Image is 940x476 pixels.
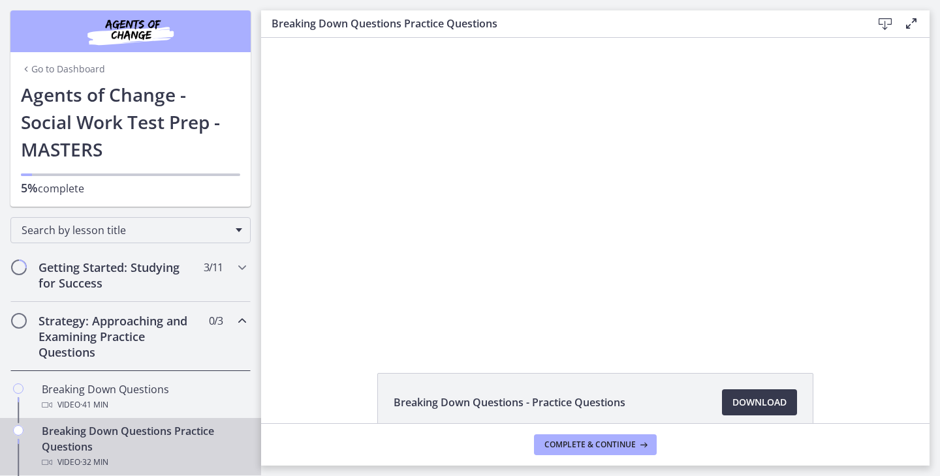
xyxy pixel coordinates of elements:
span: 0 / 3 [209,313,223,329]
div: Search by lesson title [10,217,251,243]
span: 5% [21,180,38,196]
iframe: Video Lesson [261,38,930,343]
div: Breaking Down Questions Practice Questions [42,423,245,470]
span: · 32 min [80,454,108,470]
span: · 41 min [80,397,108,413]
p: complete [21,180,240,196]
h2: Getting Started: Studying for Success [39,260,198,291]
a: Download [722,389,797,415]
span: Download [732,394,787,410]
button: Complete & continue [534,434,657,455]
div: Video [42,397,245,413]
h2: Strategy: Approaching and Examining Practice Questions [39,313,198,360]
span: Breaking Down Questions - Practice Questions [394,394,625,410]
h1: Agents of Change - Social Work Test Prep - MASTERS [21,81,240,163]
h3: Breaking Down Questions Practice Questions [272,16,851,31]
span: Search by lesson title [22,223,229,237]
img: Agents of Change Social Work Test Prep [52,16,209,47]
div: Video [42,454,245,470]
div: Breaking Down Questions [42,381,245,413]
a: Go to Dashboard [21,63,105,76]
span: Complete & continue [544,439,636,450]
span: 3 / 11 [204,260,223,275]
